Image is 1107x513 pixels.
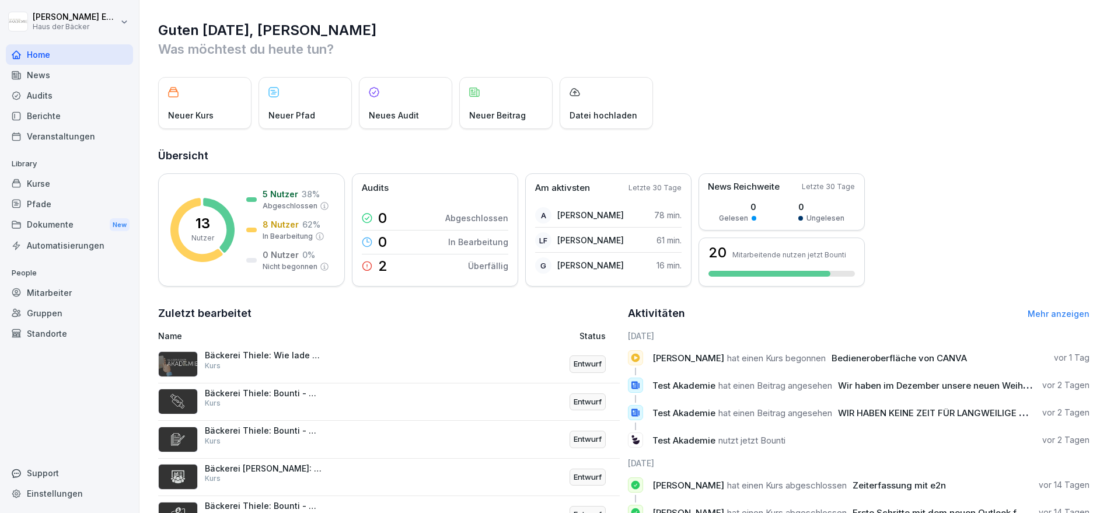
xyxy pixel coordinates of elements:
p: Nicht begonnen [263,261,317,272]
p: Ungelesen [806,213,844,224]
p: 38 % [302,188,320,200]
p: Gelesen [719,213,748,224]
p: 0 [719,201,756,213]
p: [PERSON_NAME] [557,209,624,221]
p: 16 min. [656,259,682,271]
span: hat einen Kurs abgeschlossen [727,480,847,491]
a: Automatisierungen [6,235,133,256]
h6: [DATE] [628,457,1089,469]
a: Bäckerei Thiele: Wie lade ich mir die Bounti App herunter?KursEntwurf [158,346,620,383]
a: Veranstaltungen [6,126,133,146]
p: vor 14 Tagen [1039,479,1089,491]
a: Bäckerei Thiele: Bounti - Wie erzeuge ich einen Kursbericht?KursEntwurf [158,421,620,459]
span: Test Akademie [652,407,715,418]
p: Entwurf [574,358,602,370]
p: Letzte 30 Tage [802,182,855,192]
div: G [535,257,551,274]
p: 8 Nutzer [263,218,299,231]
p: Bäckerei Thiele: Bounti - Wie erzeuge ich einen Kursbericht? [205,425,322,436]
div: Support [6,463,133,483]
div: A [535,207,551,224]
a: Kurse [6,173,133,194]
p: Am aktivsten [535,182,590,195]
div: Dokumente [6,214,133,236]
h6: [DATE] [628,330,1089,342]
p: Letzte 30 Tage [628,183,682,193]
p: vor 1 Tag [1054,352,1089,364]
p: 0 [798,201,844,213]
p: [PERSON_NAME] [557,234,624,246]
p: Neuer Kurs [168,109,214,121]
div: Gruppen [6,303,133,323]
p: [PERSON_NAME] Ehlerding [33,12,118,22]
a: Berichte [6,106,133,126]
p: Abgeschlossen [263,201,317,211]
p: Name [158,330,447,342]
span: Bedieneroberfläche von CANVA [832,353,967,364]
p: Abgeschlossen [445,212,508,224]
a: Mitarbeiter [6,282,133,303]
img: pkjk7b66iy5o0dy6bqgs99sq.png [158,389,198,414]
span: Test Akademie [652,435,715,446]
p: Audits [362,182,389,195]
p: Entwurf [574,434,602,445]
h2: Aktivitäten [628,305,685,322]
a: Audits [6,85,133,106]
p: Kurs [205,473,221,484]
p: Neues Audit [369,109,419,121]
p: Kurs [205,361,221,371]
p: Bäckerei Thiele: Bounti - Wie wird ein Kurs zugewiesen? [205,388,322,399]
p: 0 % [302,249,315,261]
span: Test Akademie [652,380,715,391]
div: New [110,218,130,232]
span: hat einen Beitrag angesehen [718,380,832,391]
p: Bäckerei [PERSON_NAME]: Wie erzeuge ich einen Benutzerbericht? [205,463,322,474]
a: Mehr anzeigen [1028,309,1089,319]
p: Neuer Beitrag [469,109,526,121]
p: Überfällig [468,260,508,272]
p: Entwurf [574,396,602,408]
p: Datei hochladen [570,109,637,121]
p: Bäckerei Thiele: Wie lade ich mir die Bounti App herunter? [205,350,322,361]
h2: Übersicht [158,148,1089,164]
img: s78w77shk91l4aeybtorc9h7.png [158,351,198,377]
div: LF [535,232,551,249]
p: Was möchtest du heute tun? [158,40,1089,58]
img: yv9h8086xynjfnu9qnkzu07k.png [158,427,198,452]
p: News Reichweite [708,180,780,194]
p: 2 [378,259,387,273]
a: News [6,65,133,85]
p: Haus der Bäcker [33,23,118,31]
p: 78 min. [654,209,682,221]
a: DokumenteNew [6,214,133,236]
p: Mitarbeitende nutzen jetzt Bounti [732,250,846,259]
a: Standorte [6,323,133,344]
p: 62 % [302,218,320,231]
p: 61 min. [656,234,682,246]
span: hat einen Kurs begonnen [727,353,826,364]
a: Home [6,44,133,65]
p: Entwurf [574,472,602,483]
a: Pfade [6,194,133,214]
span: hat einen Beitrag angesehen [718,407,832,418]
p: Library [6,155,133,173]
p: 13 [195,217,210,231]
span: [PERSON_NAME] [652,480,724,491]
h3: 20 [708,246,727,260]
p: People [6,264,133,282]
p: In Bearbeitung [263,231,313,242]
img: h0ir0warzjvm1vzjfykkf11s.png [158,464,198,490]
p: 0 [378,211,387,225]
p: vor 2 Tagen [1042,407,1089,418]
h2: Zuletzt bearbeitet [158,305,620,322]
a: Einstellungen [6,483,133,504]
p: 0 Nutzer [263,249,299,261]
a: Bäckerei [PERSON_NAME]: Wie erzeuge ich einen Benutzerbericht?KursEntwurf [158,459,620,497]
